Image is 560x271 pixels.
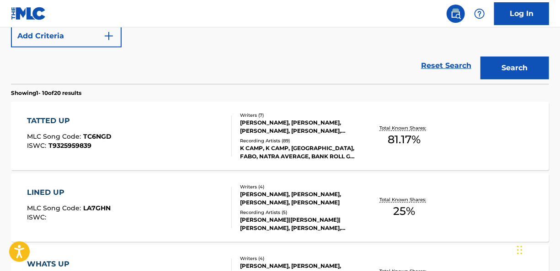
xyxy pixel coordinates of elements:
[416,56,476,76] a: Reset Search
[240,255,360,262] div: Writers ( 4 )
[11,89,81,97] p: Showing 1 - 10 of 20 results
[379,125,428,131] p: Total Known Shares:
[514,227,560,271] iframe: Chat Widget
[494,2,549,25] a: Log In
[27,204,83,212] span: MLC Song Code :
[517,236,523,264] div: Drag
[27,213,48,221] span: ISWC :
[83,132,112,141] span: TC6NGD
[11,173,549,242] a: LINED UPMLC Song Code:LA7GHNISWC:Writers (4)[PERSON_NAME], [PERSON_NAME], [PERSON_NAME], [PERSON_...
[27,132,83,141] span: MLC Song Code :
[240,190,360,207] div: [PERSON_NAME], [PERSON_NAME], [PERSON_NAME], [PERSON_NAME]
[27,259,112,270] div: WHATS UP
[393,203,415,219] span: 25 %
[240,216,360,232] div: [PERSON_NAME]|[PERSON_NAME]|[PERSON_NAME], [PERSON_NAME], [PERSON_NAME], [PERSON_NAME], [PERSON_N...
[27,141,48,150] span: ISWC :
[11,25,122,47] button: Add Criteria
[388,131,421,148] span: 81.17 %
[474,8,485,19] img: help
[450,8,461,19] img: search
[48,141,91,150] span: T9325959839
[379,196,428,203] p: Total Known Shares:
[240,119,360,135] div: [PERSON_NAME], [PERSON_NAME], [PERSON_NAME], [PERSON_NAME], [PERSON_NAME], [PERSON_NAME], [PERSON...
[240,183,360,190] div: Writers ( 4 )
[240,209,360,216] div: Recording Artists ( 5 )
[11,102,549,170] a: TATTED UPMLC Song Code:TC6NGDISWC:T9325959839Writers (7)[PERSON_NAME], [PERSON_NAME], [PERSON_NAM...
[240,144,360,161] div: K CAMP, K CAMP, [GEOGRAPHIC_DATA], FABO, NATRA AVERAGE, BANK ROLL GOT IT, K CAMP|FABO, K CAMP
[480,57,549,79] button: Search
[27,115,112,126] div: TATTED UP
[103,31,114,42] img: 9d2ae6d4665cec9f34b9.svg
[83,204,111,212] span: LA7GHN
[27,187,111,198] div: LINED UP
[11,7,46,20] img: MLC Logo
[447,5,465,23] a: Public Search
[240,137,360,144] div: Recording Artists ( 89 )
[470,5,489,23] div: Help
[240,112,360,119] div: Writers ( 7 )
